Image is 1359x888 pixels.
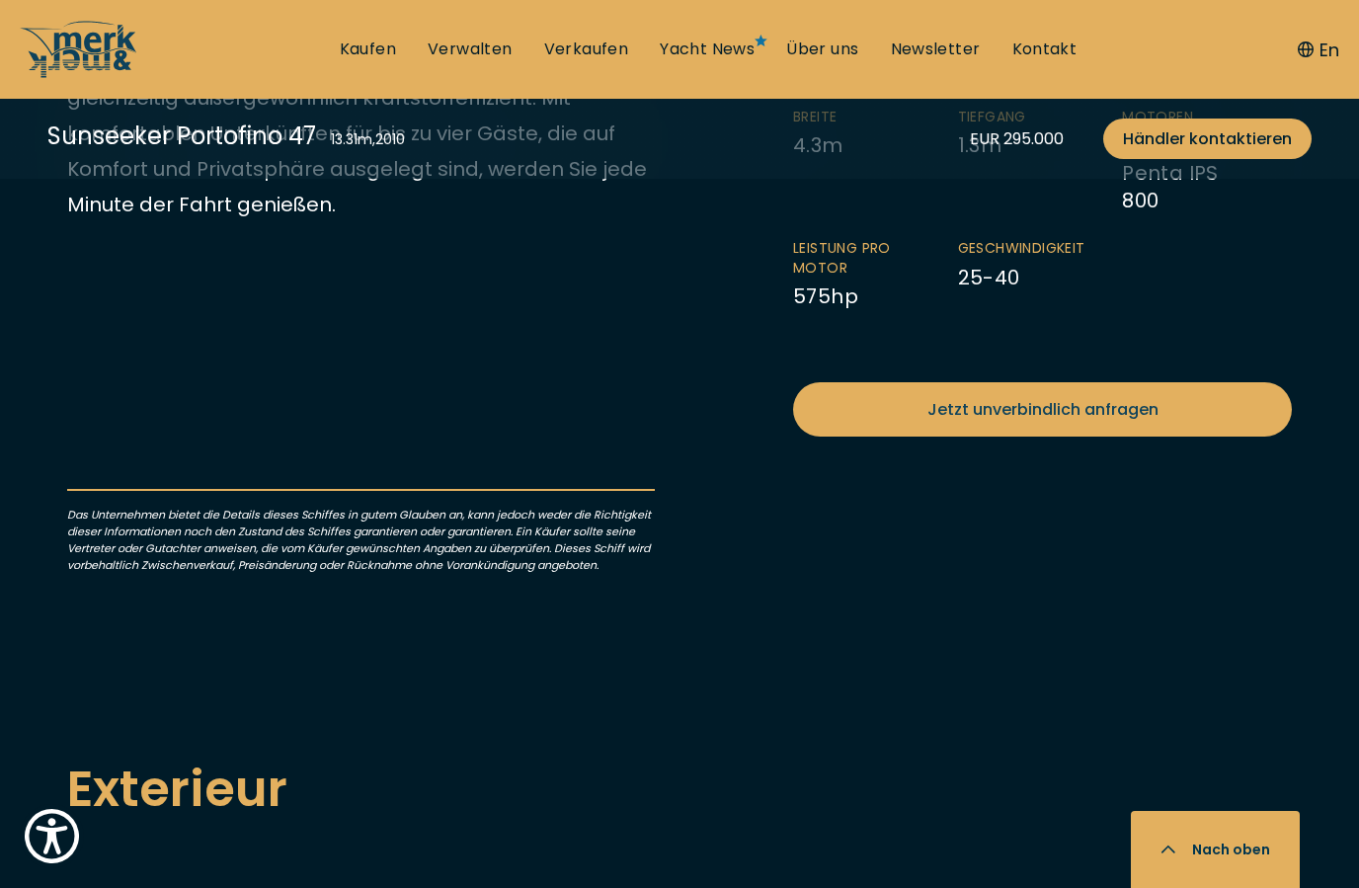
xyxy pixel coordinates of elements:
[927,397,1159,422] span: Jetzt unverbindlich anfragen
[340,39,396,60] a: Kaufen
[1123,126,1292,151] span: Händler kontaktieren
[793,239,958,310] li: 575 hp
[660,39,755,60] a: Yacht News
[331,129,405,150] div: 13.31 m , 2010
[47,119,316,153] div: Sunseeker Portofino 47
[20,804,84,868] button: Show Accessibility Preferences
[958,239,1123,310] li: 25-40
[67,752,1292,827] h2: Exterieur
[793,239,919,278] span: Leistung pro Motor
[891,39,981,60] a: Newsletter
[1103,119,1312,159] a: Händler kontaktieren
[67,489,655,574] p: Das Unternehmen bietet die Details dieses Schiffes in gutem Glauben an, kann jedoch weder die Ric...
[786,39,858,60] a: Über uns
[1298,37,1339,63] button: En
[544,39,629,60] a: Verkaufen
[1012,39,1078,60] a: Kontakt
[970,126,1064,151] div: EUR 295.000
[428,39,513,60] a: Verwalten
[958,239,1083,259] span: Geschwindigkeit
[793,382,1292,437] a: Jetzt unverbindlich anfragen
[1131,811,1300,888] button: Nach oben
